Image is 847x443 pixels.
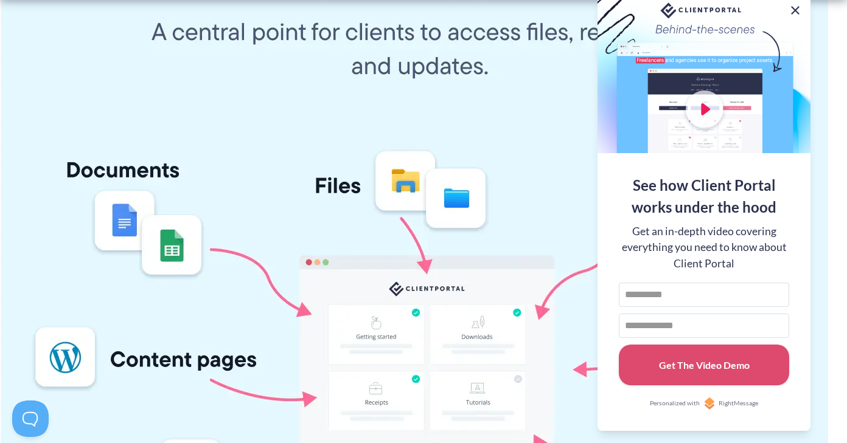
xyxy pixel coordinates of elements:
[659,352,750,378] div: Get The Video Demo
[703,397,716,410] img: Personalized with RightMessage
[650,399,700,408] span: Personalized with
[719,399,758,408] span: RightMessage
[619,345,789,386] button: Get The Video Demo
[12,400,49,437] iframe: Toggle Customer Support
[619,397,789,410] a: Personalized withRightMessage
[619,174,789,218] div: See how Client Portal works under the hood
[619,224,789,272] div: Get an in-depth video covering everything you need to know about Client Portal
